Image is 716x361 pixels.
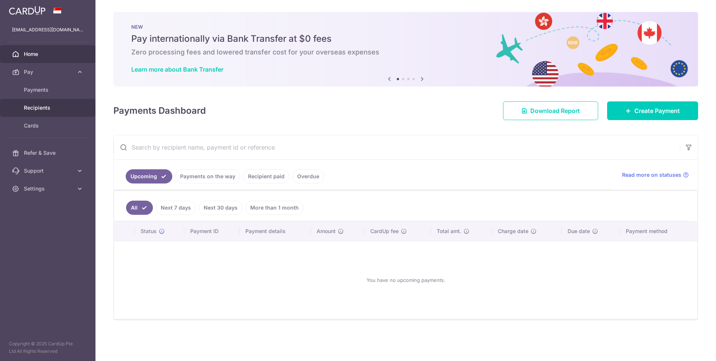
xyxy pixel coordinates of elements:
[131,66,223,73] a: Learn more about Bank Transfer
[530,106,580,115] span: Download Report
[243,169,289,183] a: Recipient paid
[114,135,680,159] input: Search by recipient name, payment id or reference
[184,222,239,241] th: Payment ID
[131,33,680,45] h5: Pay internationally via Bank Transfer at $0 fees
[24,149,73,157] span: Refer & Save
[175,169,240,183] a: Payments on the way
[568,227,590,235] span: Due date
[24,50,73,58] span: Home
[12,26,84,34] p: [EMAIL_ADDRESS][DOMAIN_NAME]
[131,48,680,57] h6: Zero processing fees and lowered transfer cost for your overseas expenses
[113,12,698,87] img: Bank transfer banner
[245,201,304,215] a: More than 1 month
[317,227,336,235] span: Amount
[24,68,73,76] span: Pay
[24,122,73,129] span: Cards
[199,201,242,215] a: Next 30 days
[370,227,399,235] span: CardUp fee
[620,222,697,241] th: Payment method
[24,185,73,192] span: Settings
[634,106,680,115] span: Create Payment
[503,101,598,120] a: Download Report
[141,227,157,235] span: Status
[498,227,528,235] span: Charge date
[607,101,698,120] a: Create Payment
[437,227,461,235] span: Total amt.
[24,104,73,112] span: Recipients
[126,201,153,215] a: All
[113,104,206,117] h4: Payments Dashboard
[126,169,172,183] a: Upcoming
[24,86,73,94] span: Payments
[123,247,688,313] div: You have no upcoming payments.
[239,222,311,241] th: Payment details
[156,201,196,215] a: Next 7 days
[622,171,681,179] span: Read more on statuses
[292,169,324,183] a: Overdue
[24,167,73,175] span: Support
[622,171,689,179] a: Read more on statuses
[9,6,45,15] img: CardUp
[131,24,680,30] p: NEW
